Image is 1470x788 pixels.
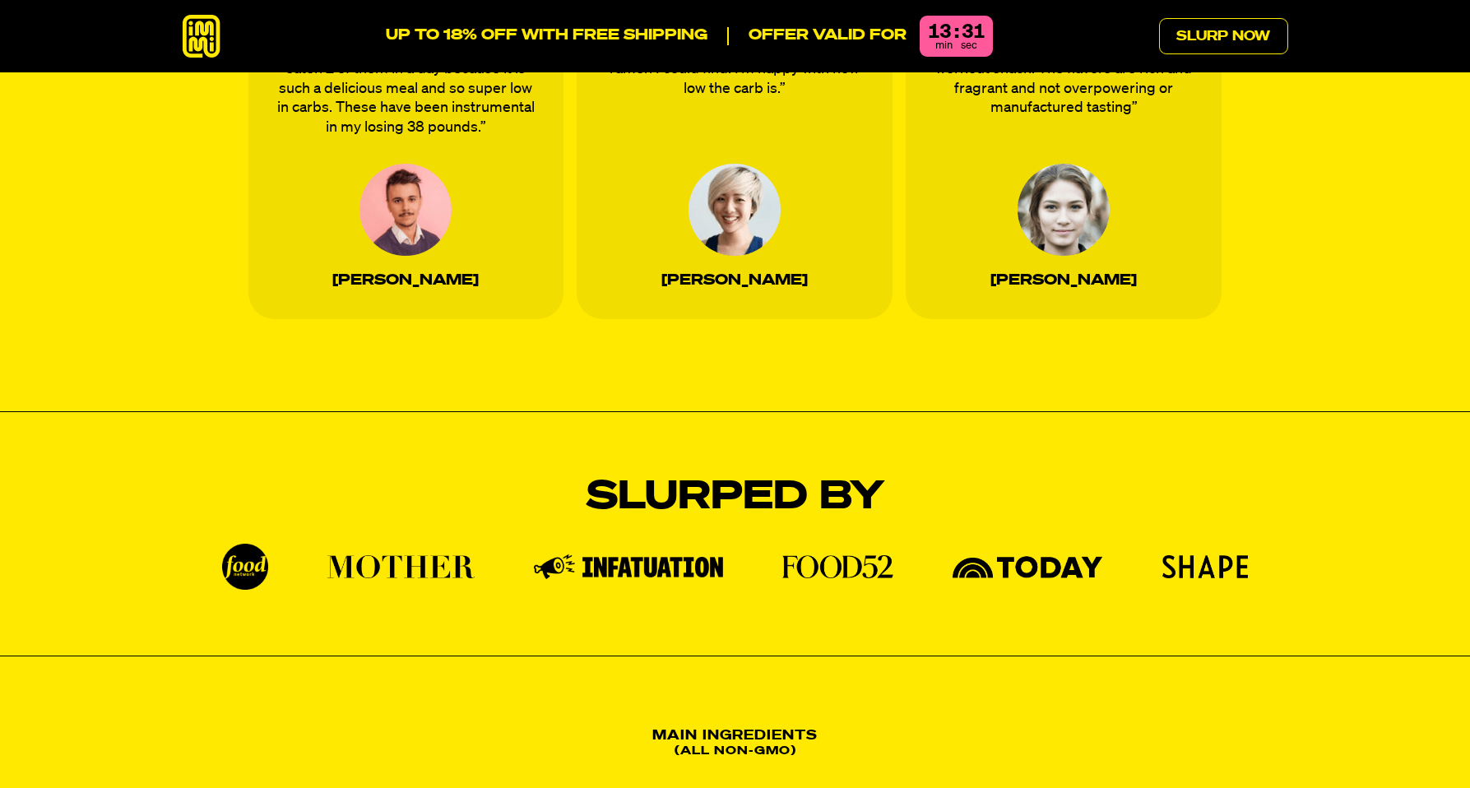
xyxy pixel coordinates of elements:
[275,22,538,137] p: “Having eaten Ramen from packages years ago, I was skeptical at best. I have eaten 2 of them in a...
[1159,18,1288,54] a: Slurp Now
[782,555,893,578] img: Food52
[953,555,1103,578] img: Today
[322,729,1148,758] h2: Main Ingredients
[727,27,907,45] p: Offer valid for
[935,40,953,51] span: min
[961,40,977,51] span: sec
[8,712,174,780] iframe: Marketing Popup
[332,269,479,293] span: [PERSON_NAME]
[534,554,722,580] img: Infatuation
[962,22,985,42] div: 31
[327,555,475,578] img: Mother Mag
[675,745,796,757] small: (All non-gmo)
[990,269,1137,293] span: [PERSON_NAME]
[661,269,808,293] span: [PERSON_NAME]
[954,22,958,42] div: :
[928,22,951,42] div: 13
[222,544,268,590] img: Food Network
[386,27,707,45] p: UP TO 18% OFF WITH FREE SHIPPING
[183,478,1288,517] h2: Slurped By
[1162,555,1248,578] img: Shape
